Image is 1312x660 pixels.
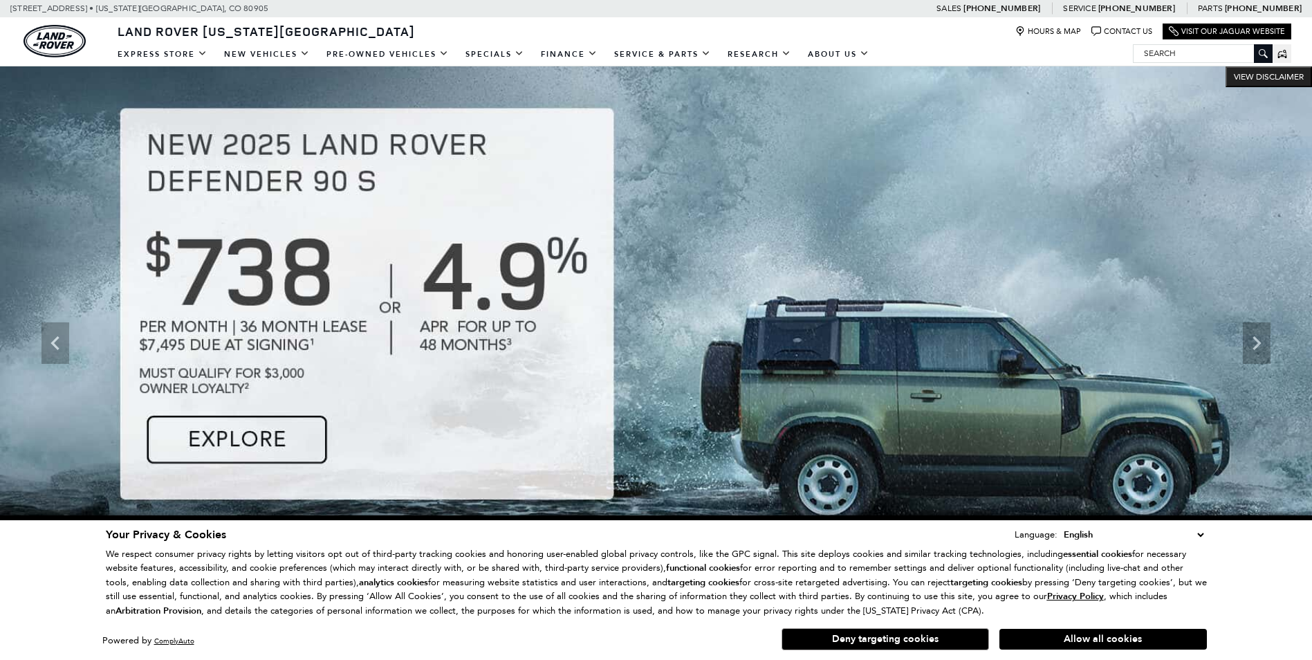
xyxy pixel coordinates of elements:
[1225,3,1302,14] a: [PHONE_NUMBER]
[1098,3,1175,14] a: [PHONE_NUMBER]
[41,322,69,364] div: Previous
[109,42,216,66] a: EXPRESS STORE
[1134,45,1272,62] input: Search
[109,23,423,39] a: Land Rover [US_STATE][GEOGRAPHIC_DATA]
[533,42,606,66] a: Finance
[457,42,533,66] a: Specials
[24,25,86,57] a: land-rover
[1091,26,1152,37] a: Contact Us
[318,42,457,66] a: Pre-Owned Vehicles
[782,628,989,650] button: Deny targeting cookies
[1047,590,1104,603] u: Privacy Policy
[1198,3,1223,13] span: Parts
[216,42,318,66] a: New Vehicles
[606,42,719,66] a: Service & Parts
[1226,66,1312,87] button: VIEW DISCLAIMER
[10,3,268,13] a: [STREET_ADDRESS] • [US_STATE][GEOGRAPHIC_DATA], CO 80905
[1243,322,1271,364] div: Next
[106,527,226,542] span: Your Privacy & Cookies
[963,3,1040,14] a: [PHONE_NUMBER]
[1015,530,1057,539] div: Language:
[1169,26,1285,37] a: Visit Our Jaguar Website
[154,636,194,645] a: ComplyAuto
[359,576,428,589] strong: analytics cookies
[950,576,1022,589] strong: targeting cookies
[1060,527,1207,542] select: Language Select
[24,25,86,57] img: Land Rover
[1234,71,1304,82] span: VIEW DISCLAIMER
[1015,26,1081,37] a: Hours & Map
[666,562,740,574] strong: functional cookies
[936,3,961,13] span: Sales
[999,629,1207,650] button: Allow all cookies
[118,23,415,39] span: Land Rover [US_STATE][GEOGRAPHIC_DATA]
[1047,591,1104,601] a: Privacy Policy
[106,547,1207,618] p: We respect consumer privacy rights by letting visitors opt out of third-party tracking cookies an...
[109,42,878,66] nav: Main Navigation
[116,605,201,617] strong: Arbitration Provision
[719,42,800,66] a: Research
[800,42,878,66] a: About Us
[102,636,194,645] div: Powered by
[1063,3,1096,13] span: Service
[1063,548,1132,560] strong: essential cookies
[667,576,739,589] strong: targeting cookies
